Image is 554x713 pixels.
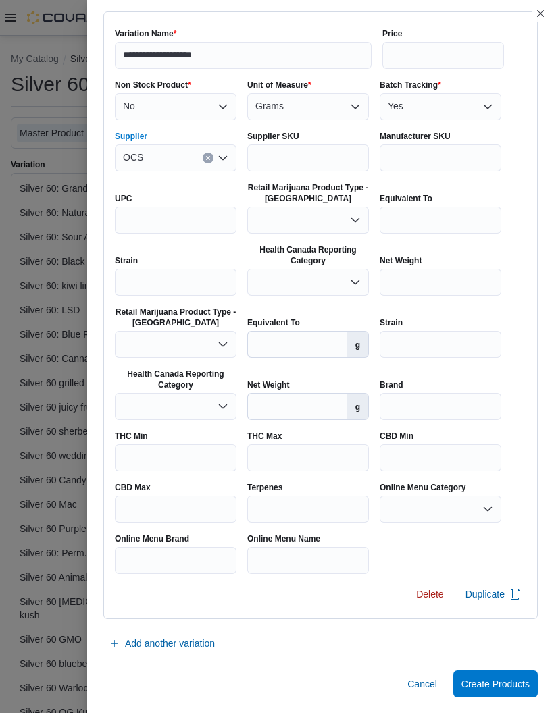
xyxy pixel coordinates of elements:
button: Open list of options [218,339,228,350]
span: Add another variation [125,637,215,650]
button: Open list of options [350,277,361,288]
label: Equivalent To [247,317,300,328]
span: Delete [416,587,443,601]
button: Delete [411,581,449,608]
label: THC Min [115,431,148,442]
button: Open list of options [218,153,228,163]
button: Close this dialog [532,5,549,22]
label: g [347,332,368,357]
button: Open list of options [350,101,361,112]
label: Brand [380,379,403,390]
label: Retail Marijuana Product Type - [GEOGRAPHIC_DATA] [247,182,369,204]
label: Supplier [115,131,147,142]
label: Batch Tracking [380,80,441,90]
label: Net Weight [247,379,289,390]
span: OCS [123,149,143,165]
label: Health Canada Reporting Category [115,369,236,390]
button: Duplicate [460,581,526,608]
span: Create Products [461,677,530,691]
label: Terpenes [247,482,282,493]
label: g [347,394,368,419]
button: Cancel [402,670,443,697]
label: Supplier SKU [247,131,299,142]
label: Manufacturer SKU [380,131,451,142]
label: Online Menu Name [247,533,320,544]
label: Price [382,28,402,39]
label: Unit of Measure [247,80,311,90]
span: Grams [255,98,284,114]
label: Net Weight [380,255,422,266]
span: Cancel [407,677,437,691]
label: CBD Max [115,482,151,493]
label: Online Menu Brand [115,533,189,544]
label: Non Stock Product [115,80,191,90]
label: CBD Min [380,431,413,442]
label: Variation Name [115,28,176,39]
button: Open list of options [482,504,493,514]
button: Clear input [203,153,213,163]
button: Open list of options [218,101,228,112]
span: No [123,98,135,114]
label: Health Canada Reporting Category [247,244,369,266]
span: Yes [388,98,403,114]
label: UPC [115,193,132,204]
span: Duplicate [465,587,505,601]
button: Create Products [453,670,538,697]
button: Open list of options [482,101,493,112]
label: THC Max [247,431,282,442]
label: Retail Marijuana Product Type - [GEOGRAPHIC_DATA] [115,307,236,328]
label: Equivalent To [380,193,432,204]
button: Open list of options [350,215,361,226]
button: Open list of options [218,401,228,412]
label: Strain [380,317,403,328]
label: Online Menu Category [380,482,465,493]
button: Add another variation [103,630,220,657]
label: Strain [115,255,138,266]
